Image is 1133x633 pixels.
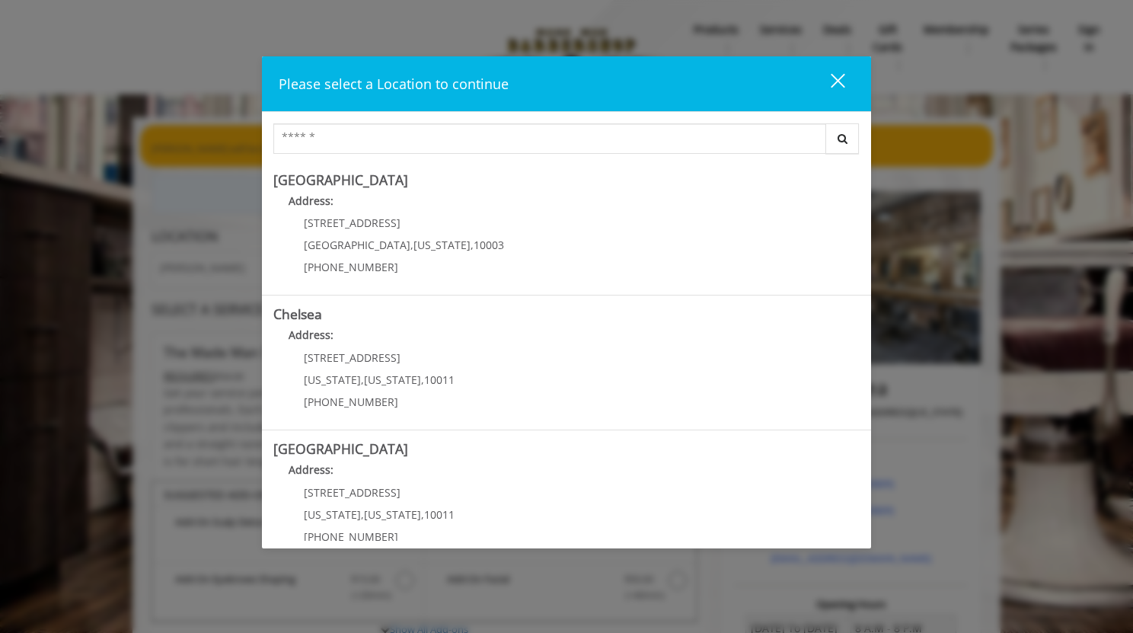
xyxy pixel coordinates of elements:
b: Address: [289,193,334,208]
span: , [361,507,364,522]
b: Address: [289,462,334,477]
div: Center Select [273,123,860,161]
span: [PHONE_NUMBER] [304,395,398,409]
span: [US_STATE] [413,238,471,252]
span: , [410,238,413,252]
span: , [471,238,474,252]
span: [STREET_ADDRESS] [304,350,401,365]
b: [GEOGRAPHIC_DATA] [273,440,408,458]
span: [US_STATE] [364,507,421,522]
i: Search button [834,133,851,144]
span: , [361,372,364,387]
span: , [421,372,424,387]
b: Address: [289,328,334,342]
span: [US_STATE] [304,372,361,387]
button: close dialog [803,68,854,99]
span: [PHONE_NUMBER] [304,260,398,274]
span: [US_STATE] [304,507,361,522]
span: [STREET_ADDRESS] [304,216,401,230]
span: 10003 [474,238,504,252]
span: [STREET_ADDRESS] [304,485,401,500]
b: [GEOGRAPHIC_DATA] [273,171,408,189]
span: Please select a Location to continue [279,75,509,93]
span: [US_STATE] [364,372,421,387]
span: 10011 [424,372,455,387]
span: 10011 [424,507,455,522]
span: , [421,507,424,522]
b: Chelsea [273,305,322,323]
input: Search Center [273,123,826,154]
span: [GEOGRAPHIC_DATA] [304,238,410,252]
span: [PHONE_NUMBER] [304,529,398,544]
div: close dialog [813,72,844,95]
